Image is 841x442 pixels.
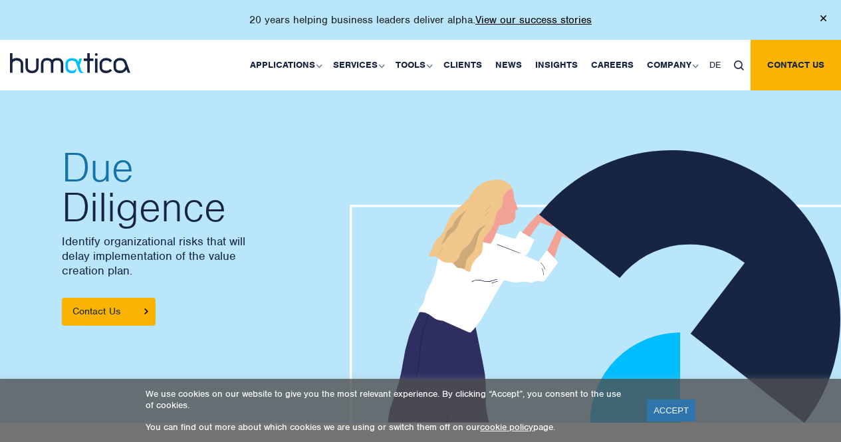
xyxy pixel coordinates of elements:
p: We use cookies on our website to give you the most relevant experience. By clicking “Accept”, you... [146,388,630,411]
p: You can find out more about which cookies we are using or switch them off on our page. [146,421,630,433]
p: Identify organizational risks that will delay implementation of the value creation plan. [62,234,408,278]
a: Tools [389,40,437,90]
a: Clients [437,40,489,90]
a: Contact us [751,40,841,90]
span: Due [62,148,408,187]
span: DE [709,59,721,70]
a: News [489,40,529,90]
a: cookie policy [480,421,533,433]
a: DE [703,40,727,90]
a: Contact Us [62,298,156,326]
a: Applications [243,40,326,90]
a: Services [326,40,389,90]
a: Careers [584,40,640,90]
img: search_icon [734,60,744,70]
p: 20 years helping business leaders deliver alpha. [249,13,592,27]
a: ACCEPT [647,399,695,421]
h2: Diligence [62,148,408,227]
a: View our success stories [475,13,592,27]
img: logo [10,53,130,73]
img: arrowicon [144,308,148,314]
a: Insights [529,40,584,90]
a: Company [640,40,703,90]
